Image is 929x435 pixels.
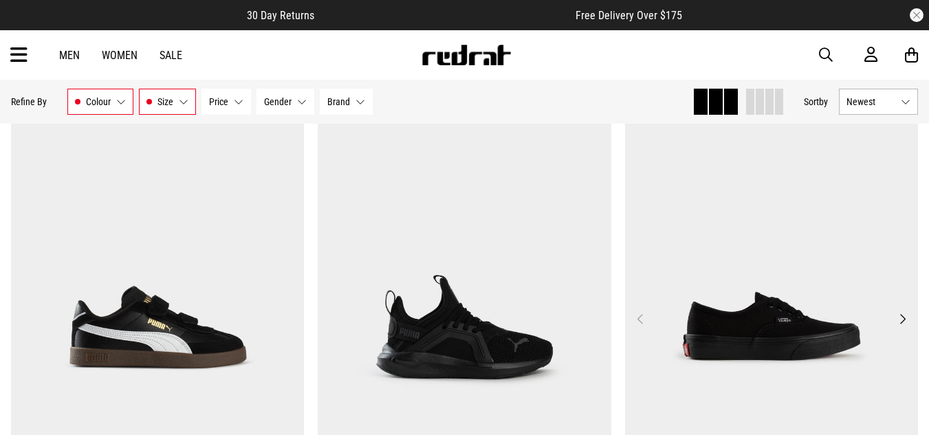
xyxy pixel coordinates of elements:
span: Newest [846,96,895,107]
a: Women [102,49,138,62]
iframe: Customer reviews powered by Trustpilot [342,8,548,22]
button: Price [201,89,251,115]
button: Sortby [804,93,828,110]
span: 30 Day Returns [247,9,314,22]
button: Brand [320,89,373,115]
button: Gender [256,89,314,115]
span: Size [157,96,173,107]
button: Newest [839,89,918,115]
span: by [819,96,828,107]
img: Redrat logo [421,45,512,65]
button: Next [894,311,911,327]
span: Gender [264,96,292,107]
button: Previous [632,311,649,327]
span: Colour [86,96,111,107]
button: Colour [67,89,133,115]
span: Price [209,96,228,107]
button: Size [139,89,196,115]
span: Brand [327,96,350,107]
a: Sale [160,49,182,62]
a: Men [59,49,80,62]
button: Open LiveChat chat widget [11,5,52,47]
p: Refine By [11,96,47,107]
span: Free Delivery Over $175 [576,9,682,22]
